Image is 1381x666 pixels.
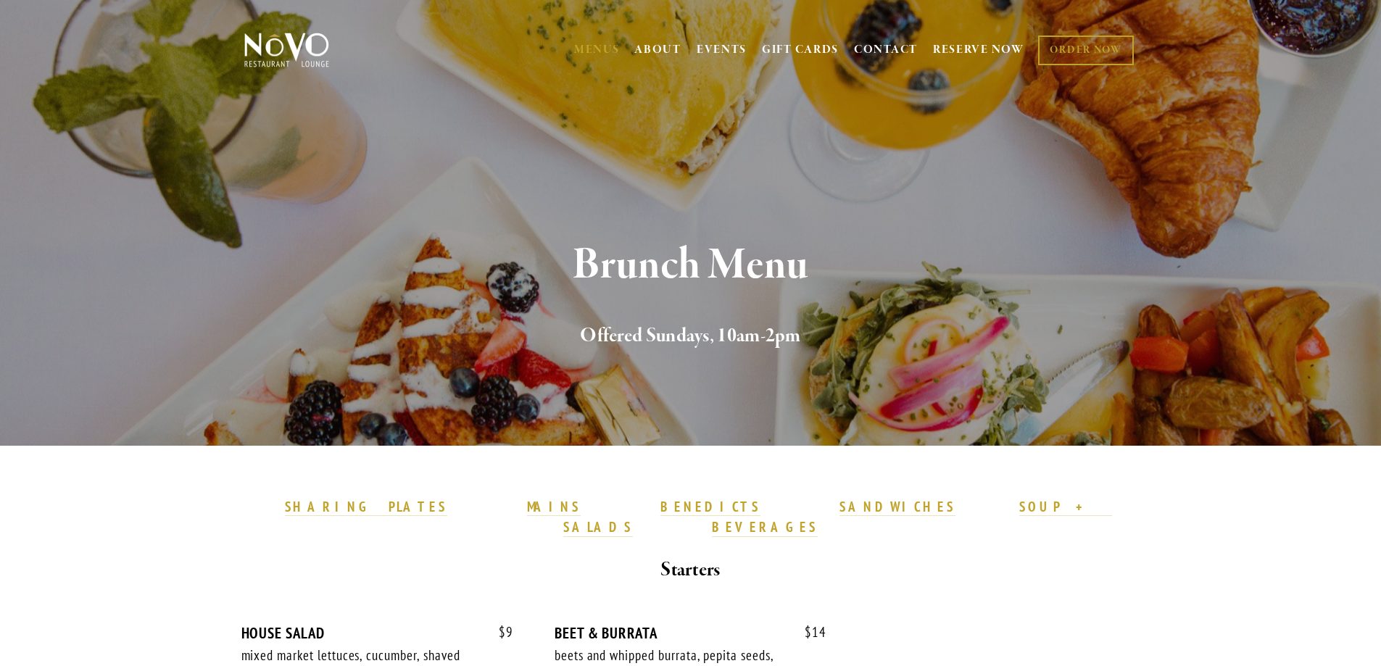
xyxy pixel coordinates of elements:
[484,624,513,641] span: 9
[697,43,747,57] a: EVENTS
[660,557,720,583] strong: Starters
[933,36,1024,64] a: RESERVE NOW
[762,36,839,64] a: GIFT CARDS
[634,43,681,57] a: ABOUT
[241,624,513,642] div: HOUSE SALAD
[527,498,581,515] strong: MAINS
[241,32,332,68] img: Novo Restaurant &amp; Lounge
[285,498,447,515] strong: SHARING PLATES
[660,498,760,517] a: BENEDICTS
[268,321,1113,351] h2: Offered Sundays, 10am-2pm
[527,498,581,517] a: MAINS
[712,518,818,537] a: BEVERAGES
[712,518,818,536] strong: BEVERAGES
[790,624,826,641] span: 14
[268,242,1113,289] h1: Brunch Menu
[839,498,955,517] a: SANDWICHES
[555,624,826,642] div: BEET & BURRATA
[839,498,955,515] strong: SANDWICHES
[660,498,760,515] strong: BENEDICTS
[1038,36,1133,65] a: ORDER NOW
[805,623,812,641] span: $
[574,43,620,57] a: MENUS
[854,36,918,64] a: CONTACT
[499,623,506,641] span: $
[563,498,1112,537] a: SOUP + SALADS
[285,498,447,517] a: SHARING PLATES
